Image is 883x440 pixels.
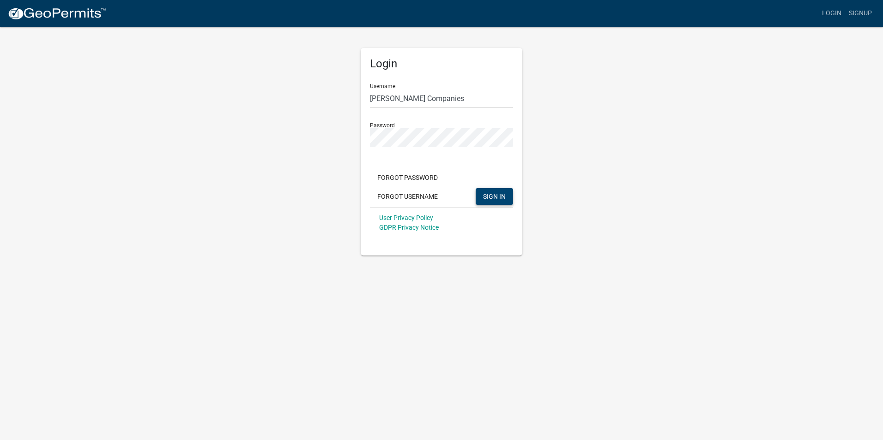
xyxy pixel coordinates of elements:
a: Signup [845,5,876,22]
a: GDPR Privacy Notice [379,224,439,231]
span: SIGN IN [483,192,506,200]
h5: Login [370,57,513,71]
button: Forgot Password [370,169,445,186]
button: Forgot Username [370,188,445,205]
a: Login [818,5,845,22]
button: SIGN IN [476,188,513,205]
a: User Privacy Policy [379,214,433,221]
